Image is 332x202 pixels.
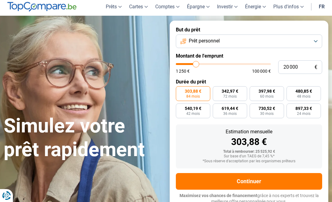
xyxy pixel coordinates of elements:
[181,137,317,147] div: 303,88 €
[189,38,220,44] span: Prêt personnel
[259,106,275,111] span: 730,52 €
[185,106,201,111] span: 540,19 €
[223,112,237,115] span: 36 mois
[297,95,310,98] span: 48 mois
[176,79,322,85] label: Durée du prêt
[314,65,317,70] span: €
[180,193,257,198] span: Maximisez vos chances de financement
[176,69,190,73] span: 1 250 €
[259,89,275,93] span: 397,98 €
[223,95,237,98] span: 72 mois
[181,154,317,159] div: Sur base d'un TAEG de 7,45 %*
[176,53,322,59] label: Montant de l'emprunt
[297,112,310,115] span: 24 mois
[260,112,274,115] span: 30 mois
[222,89,238,93] span: 342,97 €
[186,95,200,98] span: 84 mois
[295,89,312,93] span: 480,85 €
[260,95,274,98] span: 60 mois
[181,159,317,164] div: *Sous réserve d'acceptation par les organismes prêteurs
[7,2,77,12] img: TopCompare
[252,69,271,73] span: 100 000 €
[295,106,312,111] span: 897,33 €
[222,106,238,111] span: 619,44 €
[185,89,201,93] span: 303,88 €
[186,112,200,115] span: 42 mois
[181,129,317,134] div: Estimation mensuelle
[176,34,322,48] button: Prêt personnel
[181,150,317,154] div: Total à rembourser: 25 525,92 €
[176,27,322,33] label: But du prêt
[176,173,322,190] button: Continuer
[4,114,162,162] h1: Simulez votre prêt rapidement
